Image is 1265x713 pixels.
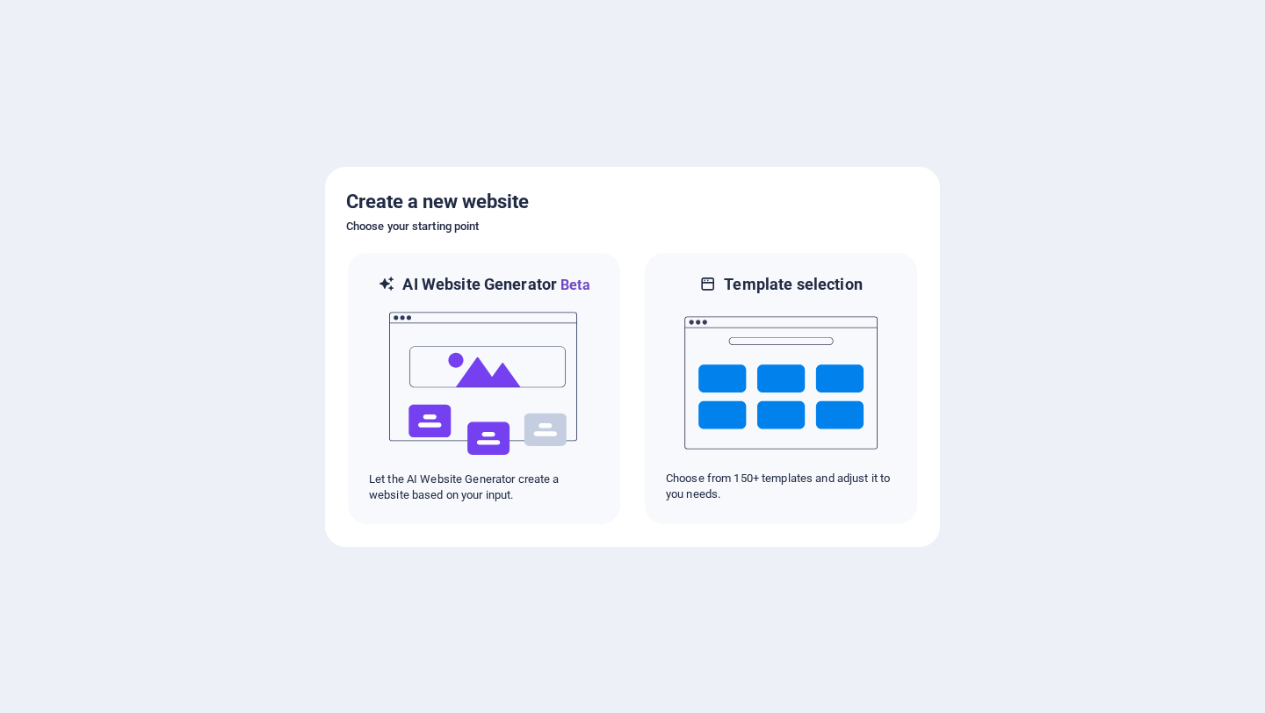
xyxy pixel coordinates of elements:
p: Let the AI Website Generator create a website based on your input. [369,472,599,503]
img: ai [387,296,581,472]
h6: Choose your starting point [346,216,919,237]
span: Beta [557,277,590,293]
h6: Template selection [724,274,862,295]
p: Choose from 150+ templates and adjust it to you needs. [666,471,896,502]
div: AI Website GeneratorBetaaiLet the AI Website Generator create a website based on your input. [346,251,622,526]
h6: AI Website Generator [402,274,589,296]
h5: Create a new website [346,188,919,216]
div: Template selectionChoose from 150+ templates and adjust it to you needs. [643,251,919,526]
